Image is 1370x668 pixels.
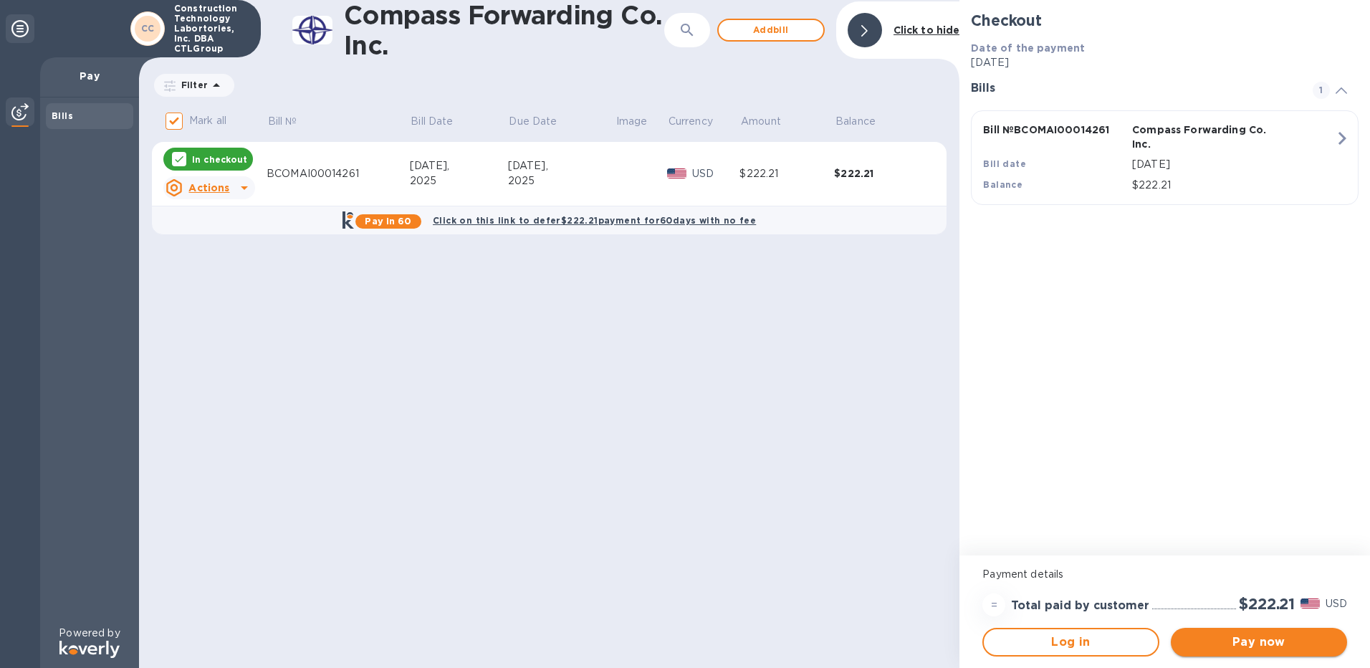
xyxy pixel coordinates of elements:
[834,166,929,181] div: $222.21
[667,168,686,178] img: USD
[616,114,648,129] p: Image
[59,626,120,641] p: Powered by
[1326,596,1347,611] p: USD
[189,113,226,128] p: Mark all
[835,114,894,129] span: Balance
[739,166,834,181] div: $222.21
[411,114,471,129] span: Bill Date
[1132,178,1335,193] p: $222.21
[835,114,876,129] p: Balance
[741,114,781,129] p: Amount
[982,628,1159,657] button: Log in
[995,634,1146,651] span: Log in
[508,173,615,189] div: 2025
[1132,157,1335,172] p: [DATE]
[1239,595,1295,613] h2: $222.21
[971,55,1359,70] p: [DATE]
[410,158,508,173] div: [DATE],
[1300,598,1320,609] img: USD
[192,153,247,166] p: In checkout
[971,82,1295,95] h3: Bills
[267,166,410,181] div: BCOMAI00014261
[971,42,1085,54] b: Date of the payment
[971,11,1359,29] h2: Checkout
[982,567,1347,582] p: Payment details
[1171,628,1347,657] button: Pay now
[509,114,557,129] p: Due Date
[176,79,208,91] p: Filter
[692,166,740,181] p: USD
[1313,82,1330,99] span: 1
[669,114,713,129] p: Currency
[52,110,73,121] b: Bills
[1182,634,1336,651] span: Pay now
[411,114,453,129] p: Bill Date
[59,641,120,658] img: Logo
[983,123,1126,137] p: Bill № BCOMAI00014261
[1011,599,1149,613] h3: Total paid by customer
[188,182,229,194] u: Actions
[433,215,756,226] b: Click on this link to defer $222.21 payment for 60 days with no fee
[971,110,1359,205] button: Bill №BCOMAI00014261Compass Forwarding Co. Inc.Bill date[DATE]Balance$222.21
[1132,123,1275,151] p: Compass Forwarding Co. Inc.
[982,593,1005,616] div: =
[268,114,316,129] span: Bill №
[508,158,615,173] div: [DATE],
[717,19,825,42] button: Addbill
[52,69,128,83] p: Pay
[894,24,960,36] b: Click to hide
[983,179,1022,190] b: Balance
[141,23,155,34] b: CC
[365,216,411,226] b: Pay in 60
[741,114,800,129] span: Amount
[174,4,246,54] p: Construction Technology Labortories, Inc. DBA CTLGroup
[268,114,297,129] p: Bill №
[730,22,812,39] span: Add bill
[983,158,1026,169] b: Bill date
[509,114,575,129] span: Due Date
[410,173,508,189] div: 2025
